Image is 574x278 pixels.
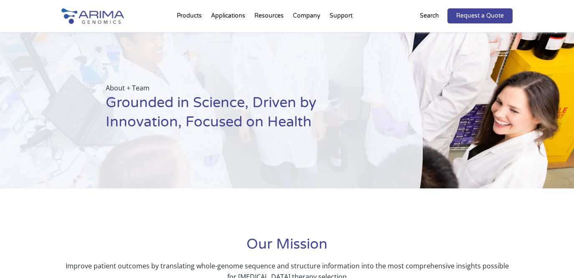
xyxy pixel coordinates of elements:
h1: Grounded in Science, Driven by Innovation, Focused on Health [106,93,381,138]
p: Search [420,10,439,21]
a: Request a Quote [447,8,513,23]
h1: Our Mission [61,235,513,260]
img: Arima-Genomics-logo [61,8,124,24]
p: About + Team [106,82,381,93]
